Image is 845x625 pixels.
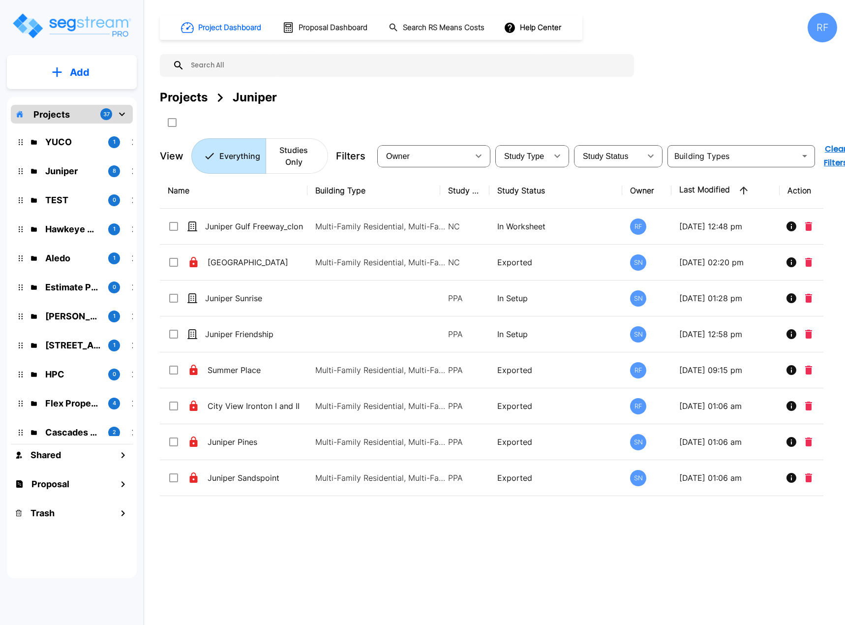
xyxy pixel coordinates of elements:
[497,328,614,340] p: In Setup
[622,173,671,209] th: Owner
[679,220,772,232] p: [DATE] 12:48 pm
[816,288,836,308] button: More-Options
[782,252,801,272] button: Info
[45,135,100,149] p: YUCO
[801,217,816,236] button: Delete
[801,432,816,452] button: Delete
[801,252,816,272] button: Delete
[113,312,116,320] p: 1
[782,360,801,380] button: Info
[497,292,614,304] p: In Setup
[782,288,801,308] button: Info
[816,468,836,488] button: More-Options
[45,368,100,381] p: HPC
[336,149,365,163] p: Filters
[798,149,812,163] button: Open
[385,18,490,37] button: Search RS Means Costs
[816,324,836,344] button: More-Options
[630,290,646,307] div: SN
[448,328,482,340] p: PPA
[497,436,614,448] p: Exported
[315,220,448,232] p: Multi-Family Residential, Multi-Family Residential, Multi-Family Residential, Multi-Family Reside...
[30,448,61,462] h1: Shared
[816,252,836,272] button: More-Options
[679,472,772,484] p: [DATE] 01:06 am
[45,310,100,323] p: Kessler Rental
[191,138,266,174] button: Everything
[113,138,116,146] p: 1
[448,256,482,268] p: NC
[315,364,448,376] p: Multi-Family Residential, Multi-Family Residential, Multi-Family Residential, Multi-Family Reside...
[45,281,100,294] p: Estimate Property
[679,364,772,376] p: [DATE] 09:15 pm
[782,324,801,344] button: Info
[448,400,482,412] p: PPA
[630,219,646,235] div: RF
[113,254,116,262] p: 1
[205,220,303,232] p: Juniper Gulf Freeway_clone
[113,370,116,378] p: 0
[233,89,277,106] div: Juniper
[208,364,306,376] p: Summer Place
[208,256,306,268] p: [GEOGRAPHIC_DATA]
[440,173,489,209] th: Study Type
[33,108,70,121] p: Projects
[583,152,629,160] span: Study Status
[299,22,367,33] h1: Proposal Dashboard
[278,17,373,38] button: Proposal Dashboard
[576,142,641,170] div: Select
[403,22,484,33] h1: Search RS Means Costs
[315,436,448,448] p: Multi-Family Residential, Multi-Family Residential, Multi-Family Residential, Multi-Family Reside...
[448,220,482,232] p: NC
[11,12,132,40] img: Logo
[315,256,448,268] p: Multi-Family Residential, Multi-Family Residential, Multi-Family Residential, Multi-Family Reside...
[45,164,100,178] p: Juniper
[266,138,328,174] button: Studies Only
[272,144,316,168] p: Studies Only
[315,400,448,412] p: Multi-Family Residential, Multi-Family Residential, Multi-Family Residential, Multi-Family Reside...
[630,398,646,414] div: RF
[448,472,482,484] p: PPA
[782,432,801,452] button: Info
[177,17,267,38] button: Project Dashboard
[162,113,182,132] button: SelectAll
[497,256,614,268] p: Exported
[208,436,306,448] p: Juniper Pines
[782,217,801,236] button: Info
[184,54,629,77] input: Search All
[630,326,646,343] div: SN
[219,150,260,162] p: Everything
[113,167,116,175] p: 8
[448,292,482,304] p: PPA
[630,434,646,450] div: SN
[670,149,796,163] input: Building Types
[780,173,844,209] th: Action
[45,193,100,207] p: TEST
[504,152,544,160] span: Study Type
[45,339,100,352] p: 138 Polecat Lane
[386,152,410,160] span: Owner
[679,436,772,448] p: [DATE] 01:06 am
[497,142,547,170] div: Select
[679,292,772,304] p: [DATE] 01:28 pm
[379,142,469,170] div: Select
[113,341,116,349] p: 1
[801,288,816,308] button: Delete
[679,400,772,412] p: [DATE] 01:06 am
[45,222,100,236] p: Hawkeye Medical LLC
[630,362,646,378] div: RF
[801,468,816,488] button: Delete
[31,477,69,491] h1: Proposal
[448,364,482,376] p: PPA
[497,472,614,484] p: Exported
[497,400,614,412] p: Exported
[160,149,183,163] p: View
[816,360,836,380] button: More-Options
[630,254,646,271] div: SN
[816,432,836,452] button: More-Options
[679,256,772,268] p: [DATE] 02:20 pm
[801,324,816,344] button: Delete
[782,468,801,488] button: Info
[679,328,772,340] p: [DATE] 12:58 pm
[307,173,440,209] th: Building Type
